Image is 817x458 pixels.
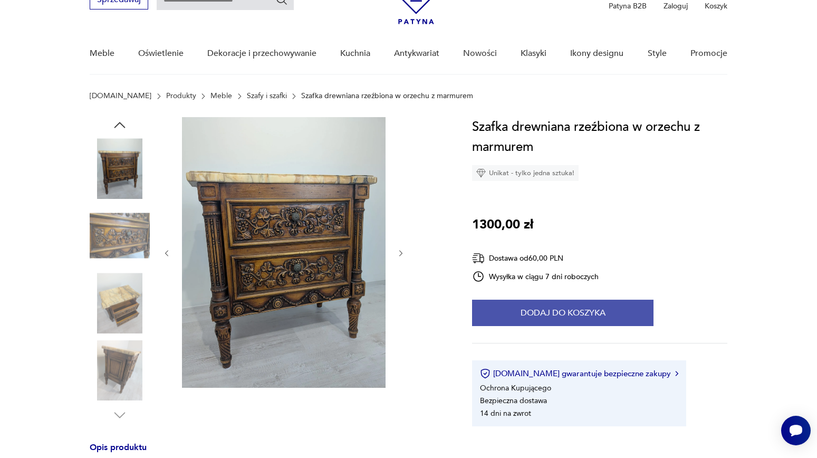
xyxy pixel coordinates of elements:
p: Koszyk [705,1,727,11]
iframe: Smartsupp widget button [781,416,811,445]
li: Bezpieczna dostawa [480,396,547,406]
li: Ochrona Kupującego [480,383,551,393]
a: Ikony designu [570,33,623,74]
p: Zaloguj [664,1,688,11]
a: Meble [210,92,232,100]
a: Klasyki [521,33,546,74]
img: Zdjęcie produktu Szafka drewniana rzeźbiona w orzechu z marmurem [90,206,150,266]
a: Szafy i szafki [247,92,287,100]
a: Promocje [690,33,727,74]
a: Antykwariat [394,33,439,74]
li: 14 dni na zwrot [480,408,531,418]
img: Ikona diamentu [476,168,486,178]
button: Dodaj do koszyka [472,300,653,326]
img: Ikona certyfikatu [480,368,491,379]
a: [DOMAIN_NAME] [90,92,151,100]
div: Dostawa od 60,00 PLN [472,252,599,265]
img: Ikona dostawy [472,252,485,265]
img: Zdjęcie produktu Szafka drewniana rzeźbiona w orzechu z marmurem [90,340,150,400]
img: Zdjęcie produktu Szafka drewniana rzeźbiona w orzechu z marmurem [90,273,150,333]
div: Wysyłka w ciągu 7 dni roboczych [472,270,599,283]
a: Meble [90,33,114,74]
p: Patyna B2B [609,1,647,11]
p: Szafka drewniana rzeźbiona w orzechu z marmurem [301,92,473,100]
h1: Szafka drewniana rzeźbiona w orzechu z marmurem [472,117,727,157]
a: Kuchnia [340,33,370,74]
img: Zdjęcie produktu Szafka drewniana rzeźbiona w orzechu z marmurem [182,117,386,388]
img: Ikona strzałki w prawo [675,371,678,376]
a: Nowości [463,33,497,74]
p: 1300,00 zł [472,215,533,235]
a: Produkty [166,92,196,100]
a: Dekoracje i przechowywanie [207,33,316,74]
div: Unikat - tylko jedna sztuka! [472,165,579,181]
a: Style [648,33,667,74]
a: Oświetlenie [138,33,184,74]
button: [DOMAIN_NAME] gwarantuje bezpieczne zakupy [480,368,678,379]
img: Zdjęcie produktu Szafka drewniana rzeźbiona w orzechu z marmurem [90,138,150,198]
